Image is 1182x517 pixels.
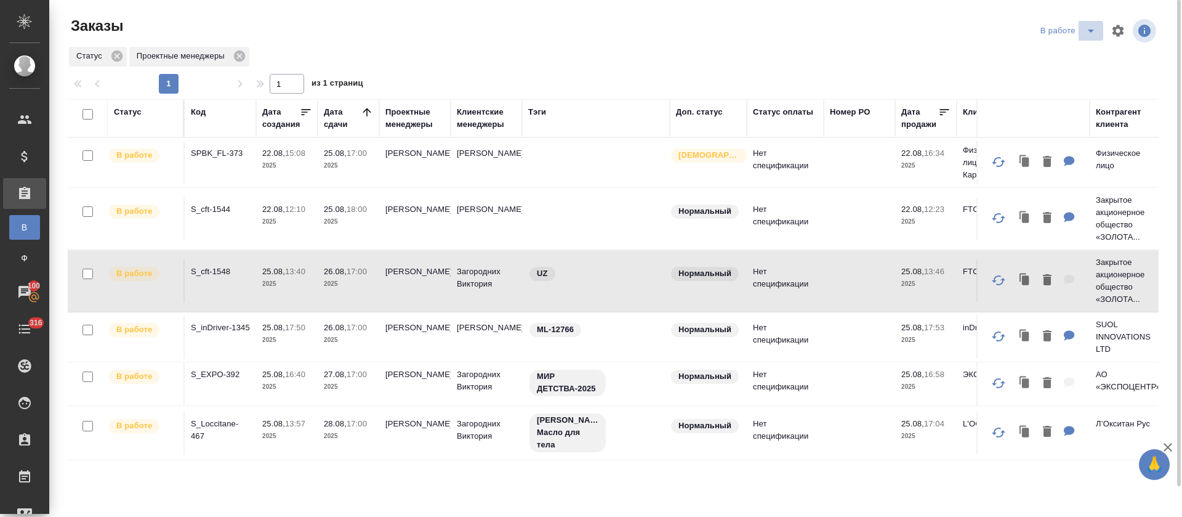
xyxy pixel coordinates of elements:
[191,203,250,216] p: S_cft-1544
[1013,324,1037,349] button: Клонировать
[262,267,285,276] p: 25.08,
[924,419,944,428] p: 17:04
[68,16,123,36] span: Заказы
[108,418,177,434] div: Выставляет ПМ после принятия заказа от КМа
[984,418,1013,447] button: Обновить
[285,149,305,158] p: 15:08
[963,322,1022,334] p: inDriver
[1013,420,1037,445] button: Клонировать
[537,324,574,336] p: ML-12766
[76,50,107,62] p: Статус
[984,368,1013,398] button: Обновить
[22,317,50,329] span: 316
[1096,368,1155,393] p: АО «ЭКСПОЦЕНТР»
[1037,371,1058,396] button: Удалить
[901,323,924,332] p: 25.08,
[108,147,177,164] div: Выставляет ПМ после принятия заказа от КМа
[20,280,48,292] span: 100
[1013,206,1037,231] button: Клонировать
[1037,420,1058,445] button: Удалить
[528,368,664,397] div: МИР ДЕТСТВА-2025
[262,381,312,393] p: 2025
[3,314,46,344] a: 316
[1103,16,1133,46] span: Настроить таблицу
[457,106,516,131] div: Клиентские менеджеры
[676,106,723,118] div: Доп. статус
[901,334,951,346] p: 2025
[963,368,1022,381] p: ЭКСПОЦЕНТР
[678,267,731,280] p: Нормальный
[379,315,451,359] td: [PERSON_NAME]
[1096,106,1155,131] div: Контрагент клиента
[262,216,312,228] p: 2025
[747,259,824,303] td: Нет спецификации
[347,370,367,379] p: 17:00
[901,267,924,276] p: 25.08,
[114,106,142,118] div: Статус
[901,430,951,442] p: 2025
[924,323,944,332] p: 17:53
[1133,19,1159,43] span: Посмотреть информацию
[324,267,347,276] p: 26.08,
[1013,268,1037,293] button: Клонировать
[116,267,152,280] p: В работе
[1013,371,1037,396] button: Клонировать
[924,370,944,379] p: 16:58
[9,215,40,240] a: В
[963,266,1022,278] p: FTC
[537,267,548,280] p: UZ
[678,370,731,383] p: Нормальный
[379,259,451,303] td: [PERSON_NAME]
[379,197,451,240] td: [PERSON_NAME]
[451,315,522,359] td: [PERSON_NAME]
[1096,256,1155,306] p: Закрытое акционерное общество «ЗОЛОТА...
[670,266,741,282] div: Статус по умолчанию для стандартных заказов
[901,149,924,158] p: 22.08,
[1037,324,1058,349] button: Удалить
[451,362,522,405] td: Загородних Виктория
[1058,324,1081,349] button: Для КМ: https://indriver.atlassian.net/browse/ML-12766
[528,266,664,282] div: UZ
[670,368,741,385] div: Статус по умолчанию для стандартных заказов
[324,430,373,442] p: 2025
[924,149,944,158] p: 16:34
[116,370,152,383] p: В работе
[347,149,367,158] p: 17:00
[901,216,951,228] p: 2025
[963,144,1022,181] p: Физическое лицо (СПБ Караванная)
[312,76,363,94] span: из 1 страниц
[347,323,367,332] p: 17:00
[670,203,741,220] div: Статус по умолчанию для стандартных заказов
[108,266,177,282] div: Выставляет ПМ после принятия заказа от КМа
[137,50,229,62] p: Проектные менеджеры
[678,324,731,336] p: Нормальный
[528,412,664,454] div: Beija Flor Масло для тела
[324,323,347,332] p: 26.08,
[262,334,312,346] p: 2025
[324,160,373,172] p: 2025
[262,160,312,172] p: 2025
[678,205,731,218] p: Нормальный
[285,205,305,214] p: 12:10
[262,278,312,290] p: 2025
[324,149,347,158] p: 25.08,
[262,106,300,131] div: Дата создания
[116,420,152,432] p: В работе
[15,221,34,234] span: В
[285,267,305,276] p: 13:40
[963,203,1022,216] p: FTC
[963,106,991,118] div: Клиент
[324,278,373,290] p: 2025
[262,323,285,332] p: 25.08,
[747,197,824,240] td: Нет спецификации
[678,420,731,432] p: Нормальный
[3,277,46,307] a: 100
[924,205,944,214] p: 12:23
[129,47,249,67] div: Проектные менеджеры
[901,205,924,214] p: 22.08,
[984,203,1013,233] button: Обновить
[285,323,305,332] p: 17:50
[747,141,824,184] td: Нет спецификации
[262,430,312,442] p: 2025
[116,205,152,218] p: В работе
